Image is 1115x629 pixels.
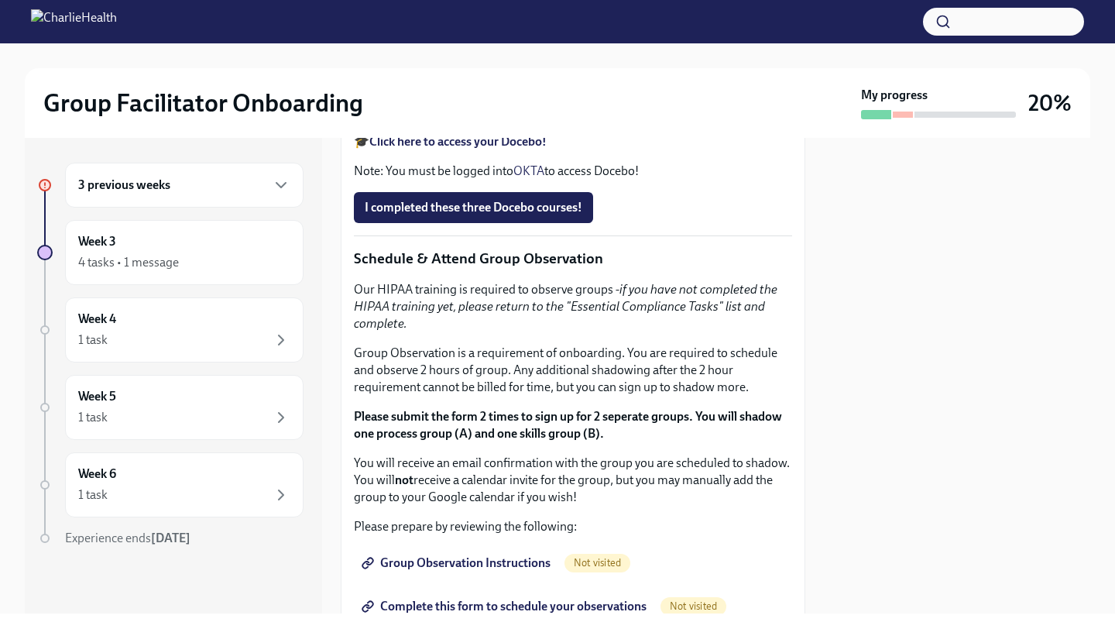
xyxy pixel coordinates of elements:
[395,473,413,487] strong: not
[37,220,304,285] a: Week 34 tasks • 1 message
[78,332,108,349] div: 1 task
[31,9,117,34] img: CharlieHealth
[65,531,190,545] span: Experience ends
[354,163,792,180] p: Note: You must be logged into to access Docebo!
[369,134,547,149] a: Click here to access your Docebo!
[65,163,304,208] div: 3 previous weeks
[354,455,792,506] p: You will receive an email confirmation with the group you are scheduled to shadow. You will recei...
[564,557,630,569] span: Not visited
[78,486,108,504] div: 1 task
[43,88,363,119] h2: Group Facilitator Onboarding
[354,548,561,579] a: Group Observation Instructions
[78,409,108,426] div: 1 task
[365,599,647,614] span: Complete this form to schedule your observations
[78,177,170,194] h6: 3 previous weeks
[354,591,657,622] a: Complete this form to schedule your observations
[37,297,304,363] a: Week 41 task
[151,531,190,545] strong: [DATE]
[37,452,304,517] a: Week 61 task
[660,600,726,612] span: Not visited
[365,200,582,215] span: I completed these three Docebo courses!
[78,311,116,328] h6: Week 4
[78,388,116,405] h6: Week 5
[354,281,792,332] p: Our HIPAA training is required to observe groups -
[78,233,116,250] h6: Week 3
[354,133,792,150] p: 🎓
[354,249,792,269] p: Schedule & Attend Group Observation
[78,254,179,271] div: 4 tasks • 1 message
[861,87,928,104] strong: My progress
[354,192,593,223] button: I completed these three Docebo courses!
[37,375,304,440] a: Week 51 task
[354,409,782,441] strong: Please submit the form 2 times to sign up for 2 seperate groups. You will shadow one process grou...
[354,345,792,396] p: Group Observation is a requirement of onboarding. You are required to schedule and observe 2 hour...
[365,555,551,571] span: Group Observation Instructions
[354,518,792,535] p: Please prepare by reviewing the following:
[78,466,116,483] h6: Week 6
[354,282,777,331] em: if you have not completed the HIPAA training yet, please return to the "Essential Compliance Task...
[1028,89,1072,117] h3: 20%
[513,163,544,178] a: OKTA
